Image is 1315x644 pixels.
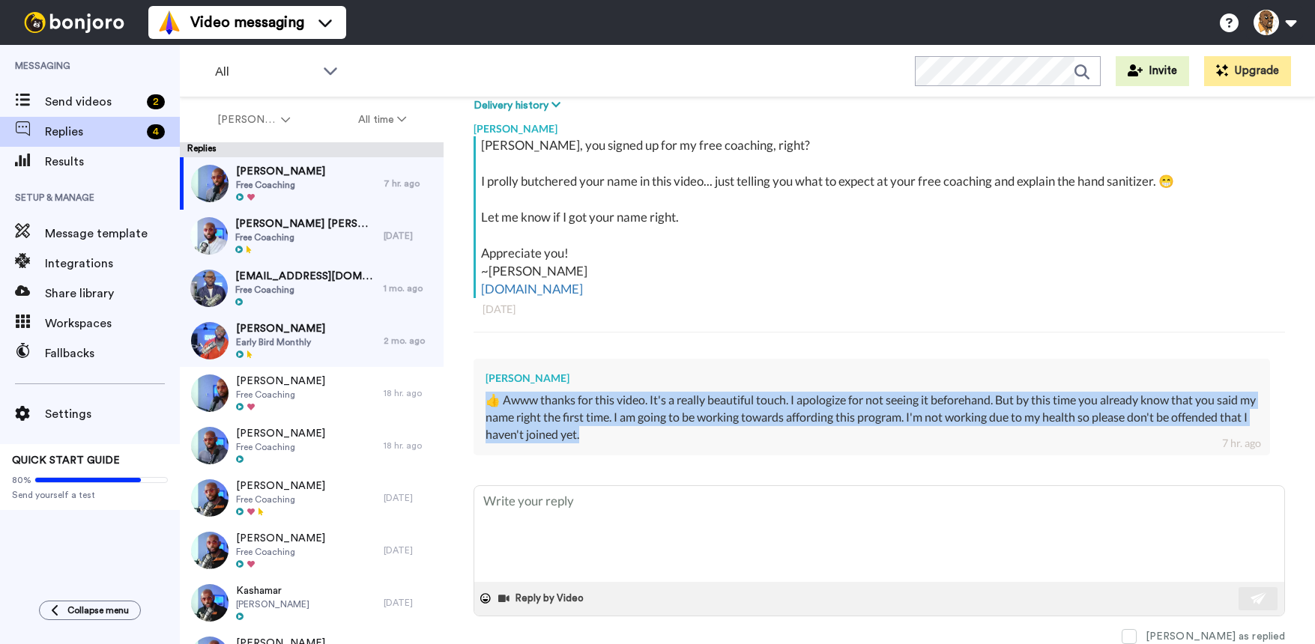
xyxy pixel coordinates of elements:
span: Early Bird Monthly [236,336,325,348]
a: Kashamar[PERSON_NAME][DATE] [180,577,444,629]
span: Video messaging [190,12,304,33]
span: Free Coaching [236,389,325,401]
button: Reply by Video [497,587,588,610]
a: [PERSON_NAME]Early Bird Monthly2 mo. ago [180,315,444,367]
div: [PERSON_NAME] [474,114,1285,136]
span: Collapse menu [67,604,129,616]
img: a3e3e93a-8506-4aea-b629-5f9cc938259a-thumb.jpg [191,584,229,622]
button: All time [324,106,441,133]
span: Free Coaching [236,179,325,191]
span: Message template [45,225,180,243]
span: Free Coaching [235,284,376,296]
img: af8fb473-f977-4a5b-b835-7dd8c65fdbb3-thumb.jpg [191,427,229,464]
div: [DATE] [384,230,436,242]
span: Share library [45,285,180,303]
img: 04d2256d-6dbd-43e3-bc73-0bd732d60854-thumb.jpg [191,322,229,359]
div: 👍 Awww thanks for this video. It's a really beautiful touch. I apologize for not seeing it before... [486,392,1258,443]
div: 7 hr. ago [1222,436,1261,451]
img: bj-logo-header-white.svg [18,12,130,33]
img: 713f02cf-ab93-4456-9500-62e031bc03de-thumb.jpg [191,165,229,202]
span: [PERSON_NAME] [PERSON_NAME] [235,216,376,231]
img: 3c7731fe-347c-4a32-a53d-d4aac9e5c19d-thumb.jpg [190,217,228,255]
span: [PERSON_NAME] [236,531,325,546]
span: Workspaces [45,315,180,332]
div: [PERSON_NAME] as replied [1146,629,1285,644]
span: Settings [45,405,180,423]
span: Free Coaching [236,546,325,558]
img: 4fea5106-3223-4258-969d-0f588911f3cb-thumb.jpg [190,270,228,307]
span: [PERSON_NAME] [236,598,309,610]
span: Fallbacks [45,344,180,362]
span: Integrations [45,255,180,273]
span: [PERSON_NAME] [236,479,325,493]
div: [PERSON_NAME], you signed up for my free coaching, right? I prolly butchered your name in this vi... [481,136,1281,298]
button: Delivery history [474,97,565,114]
div: 4 [147,124,165,139]
span: Free Coaching [236,493,325,505]
a: [PERSON_NAME]Free Coaching[DATE] [180,524,444,577]
span: Send yourself a test [12,489,168,501]
span: Send videos [45,93,141,111]
span: Results [45,153,180,171]
div: 18 hr. ago [384,387,436,399]
button: Invite [1116,56,1189,86]
div: [DATE] [384,544,436,556]
span: [EMAIL_ADDRESS][DOMAIN_NAME] [235,269,376,284]
span: QUICK START GUIDE [12,455,120,466]
a: [PERSON_NAME]Free Coaching18 hr. ago [180,367,444,419]
button: Collapse menu [39,601,141,620]
span: [PERSON_NAME] [217,112,278,127]
button: [PERSON_NAME] [183,106,324,133]
a: [DOMAIN_NAME] [481,281,583,297]
span: Kashamar [236,583,309,598]
a: [PERSON_NAME] [PERSON_NAME]Free Coaching[DATE] [180,210,444,262]
button: Upgrade [1204,56,1291,86]
span: Replies [45,123,141,141]
span: 80% [12,474,31,486]
span: [PERSON_NAME] [236,321,325,336]
div: 1 mo. ago [384,282,436,294]
span: Free Coaching [236,441,325,453]
img: send-white.svg [1251,592,1267,604]
div: 2 [147,94,165,109]
a: [PERSON_NAME]Free Coaching[DATE] [180,472,444,524]
div: [PERSON_NAME] [486,371,1258,386]
img: 647bb73d-5a0a-497d-824c-413ed12e1b7f-thumb.jpg [191,374,229,412]
a: [EMAIL_ADDRESS][DOMAIN_NAME]Free Coaching1 mo. ago [180,262,444,315]
div: 2 mo. ago [384,335,436,347]
a: [PERSON_NAME]Free Coaching18 hr. ago [180,419,444,472]
img: 651f0309-82cd-4c70-a8ac-01ed7f7fc15c-thumb.jpg [191,532,229,569]
div: 18 hr. ago [384,440,436,452]
div: Replies [180,142,444,157]
a: [PERSON_NAME]Free Coaching7 hr. ago [180,157,444,210]
span: [PERSON_NAME] [236,374,325,389]
img: 3244422a-7207-454c-ba13-d94a0da3da6c-thumb.jpg [191,479,229,517]
span: [PERSON_NAME] [236,426,325,441]
span: [PERSON_NAME] [236,164,325,179]
div: 7 hr. ago [384,177,436,189]
div: [DATE] [384,597,436,609]
img: vm-color.svg [157,10,181,34]
div: [DATE] [483,302,1276,317]
span: All [215,63,315,81]
div: [DATE] [384,492,436,504]
span: Free Coaching [235,231,376,243]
